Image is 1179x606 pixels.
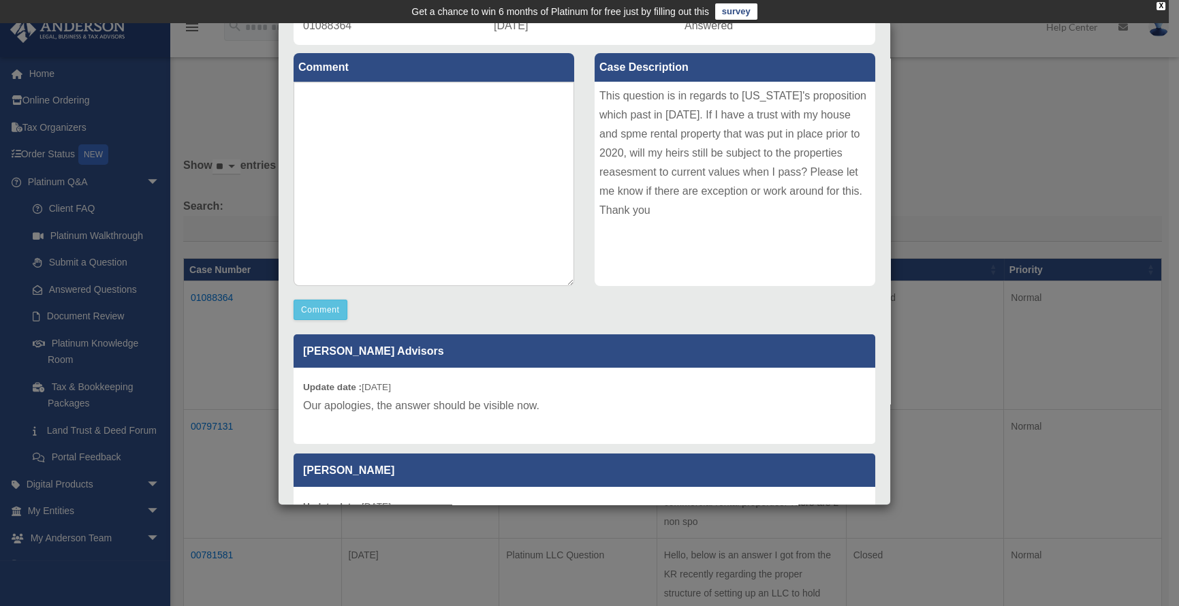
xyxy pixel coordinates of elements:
[303,501,391,511] small: [DATE]
[303,382,362,392] b: Update date :
[411,3,709,20] div: Get a chance to win 6 months of Platinum for free just by filling out this
[294,300,347,320] button: Comment
[294,453,875,487] p: [PERSON_NAME]
[303,20,351,31] span: 01088364
[494,20,528,31] span: [DATE]
[294,53,574,82] label: Comment
[303,501,362,511] b: Update date :
[685,20,733,31] span: Answered
[303,382,391,392] small: [DATE]
[1157,2,1165,10] div: close
[595,82,875,286] div: This question is in regards to [US_STATE]'s proposition which past in [DATE]. If I have a trust w...
[294,334,875,368] p: [PERSON_NAME] Advisors
[715,3,757,20] a: survey
[303,396,866,415] p: Our apologies, the answer should be visible now.
[595,53,875,82] label: Case Description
